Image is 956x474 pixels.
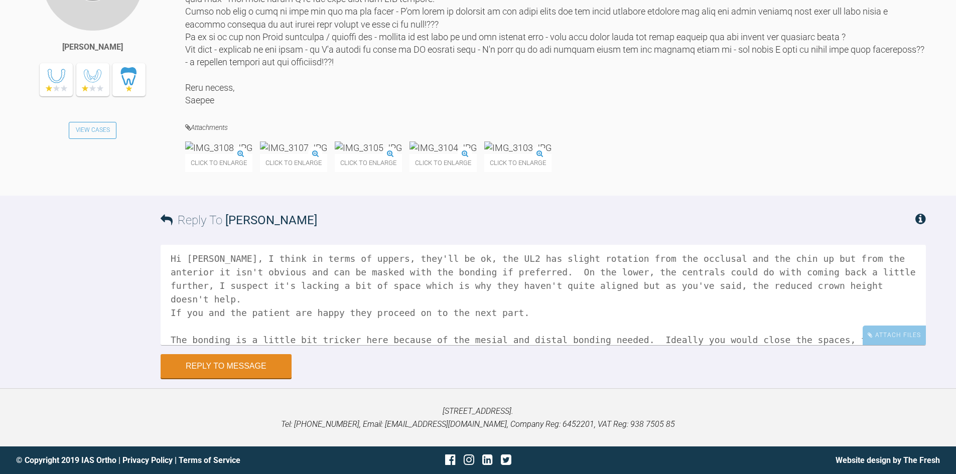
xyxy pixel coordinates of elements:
[16,454,324,467] div: © Copyright 2019 IAS Ortho | |
[185,121,926,134] h4: Attachments
[69,122,117,139] a: View Cases
[863,326,926,345] div: Attach Files
[484,154,552,172] span: Click to enlarge
[225,213,317,227] span: [PERSON_NAME]
[161,245,926,345] textarea: Hi [PERSON_NAME], I think in terms of uppers, they'll be ok, the UL2 has slight rotation from the...
[260,154,327,172] span: Click to enlarge
[409,141,477,154] img: IMG_3104.JPG
[161,354,292,378] button: Reply to Message
[484,141,552,154] img: IMG_3103.JPG
[409,154,477,172] span: Click to enlarge
[335,141,402,154] img: IMG_3105.JPG
[179,455,240,465] a: Terms of Service
[335,154,402,172] span: Click to enlarge
[122,455,173,465] a: Privacy Policy
[260,141,327,154] img: IMG_3107.JPG
[185,154,252,172] span: Click to enlarge
[836,455,940,465] a: Website design by The Fresh
[161,211,317,230] h3: Reply To
[185,141,252,154] img: IMG_3108.JPG
[62,41,123,54] div: [PERSON_NAME]
[16,405,940,430] p: [STREET_ADDRESS]. Tel: [PHONE_NUMBER], Email: [EMAIL_ADDRESS][DOMAIN_NAME], Company Reg: 6452201,...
